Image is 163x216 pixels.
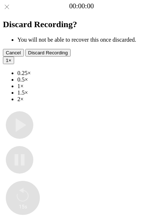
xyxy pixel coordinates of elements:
[3,20,160,29] h2: Discard Recording?
[17,96,160,103] li: 2×
[17,70,160,76] li: 0.25×
[17,37,160,43] li: You will not be able to recover this once discarded.
[3,57,14,64] button: 1×
[25,49,71,57] button: Discard Recording
[3,49,24,57] button: Cancel
[6,58,8,63] span: 1
[17,76,160,83] li: 0.5×
[17,83,160,90] li: 1×
[69,2,94,10] a: 00:00:00
[17,90,160,96] li: 1.5×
